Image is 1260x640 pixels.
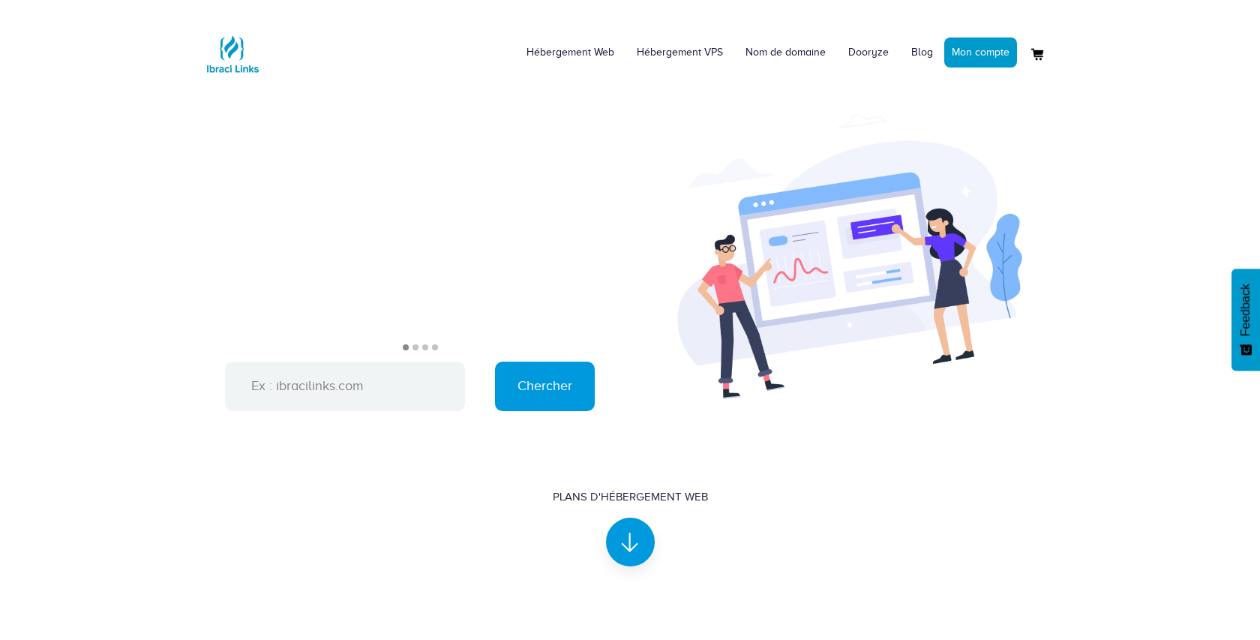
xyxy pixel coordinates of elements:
a: Nom de domaine [734,30,837,75]
span: Feedback [1239,284,1252,336]
input: Chercher [495,362,595,411]
button: Feedback - Afficher l’enquête [1231,269,1260,371]
input: Ex : ibracilinks.com [225,362,465,411]
a: Plans d'hébergement Web [553,489,708,554]
img: Logo Ibraci Links [202,24,262,84]
div: Plans d'hébergement Web [553,489,708,505]
a: Mon compte [944,38,1017,68]
a: Logo Ibraci Links [202,11,262,84]
a: Dooryze [837,30,900,75]
a: Hébergement VPS [625,30,734,75]
a: Blog [900,30,944,75]
a: Hébergement Web [515,30,625,75]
